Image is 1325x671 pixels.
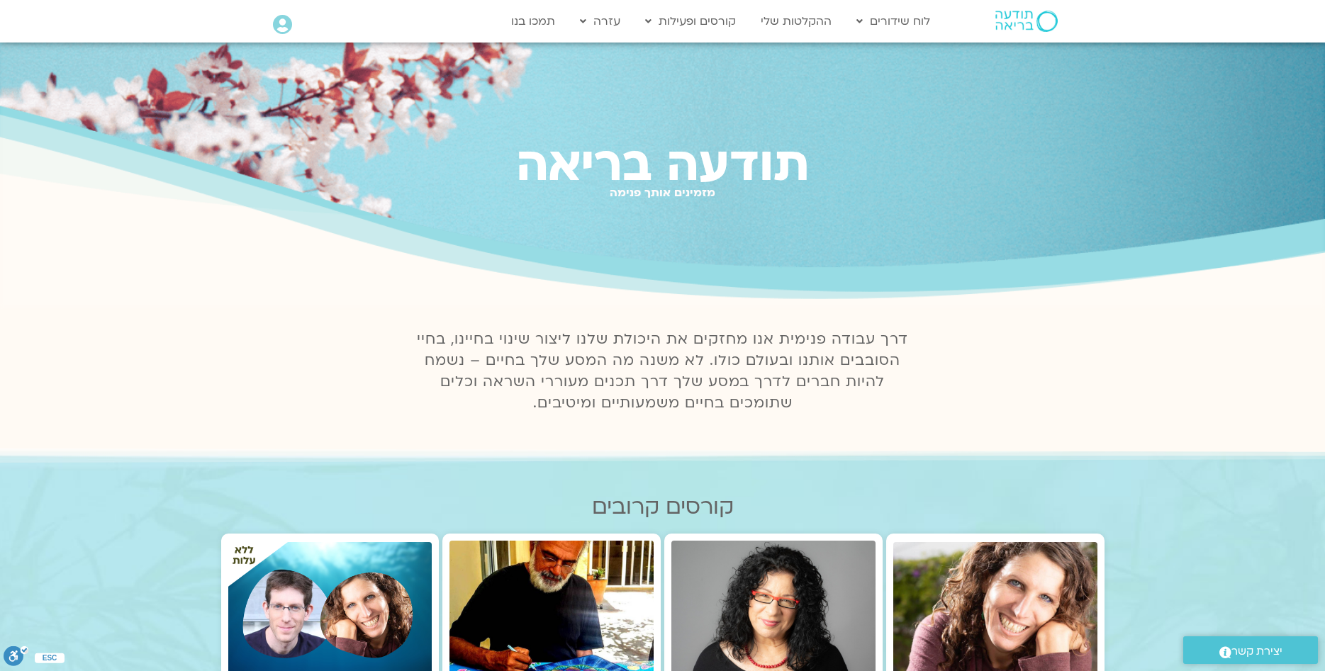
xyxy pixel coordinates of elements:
[754,8,839,35] a: ההקלטות שלי
[995,11,1058,32] img: תודעה בריאה
[504,8,562,35] a: תמכו בנו
[573,8,627,35] a: עזרה
[638,8,743,35] a: קורסים ופעילות
[1231,642,1282,661] span: יצירת קשר
[1183,636,1318,664] a: יצירת קשר
[409,329,917,414] p: דרך עבודה פנימית אנו מחזקים את היכולת שלנו ליצור שינוי בחיינו, בחיי הסובבים אותנו ובעולם כולו. לא...
[849,8,937,35] a: לוח שידורים
[221,495,1105,519] h2: קורסים קרובים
